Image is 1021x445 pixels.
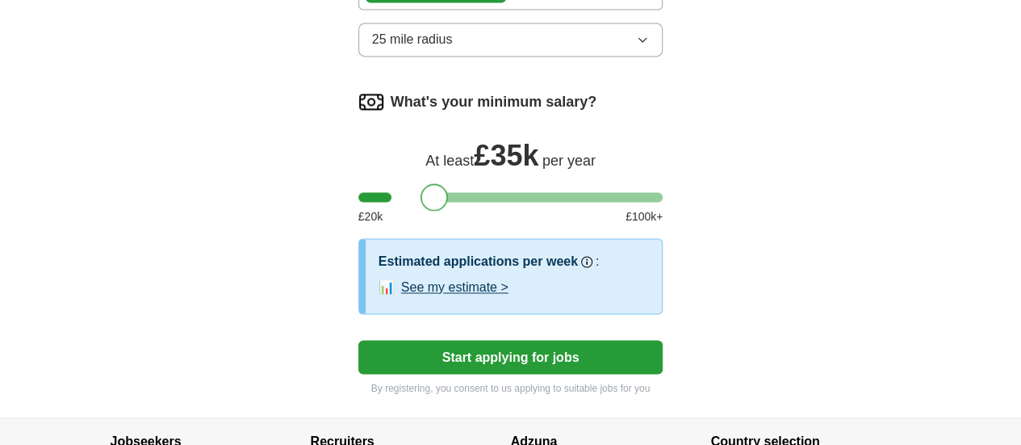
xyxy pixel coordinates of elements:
[596,252,599,271] h3: :
[425,153,474,169] span: At least
[358,23,663,57] button: 25 mile radius
[391,91,596,113] label: What's your minimum salary?
[542,153,596,169] span: per year
[358,340,663,374] button: Start applying for jobs
[474,139,538,172] span: £ 35k
[379,252,578,271] h3: Estimated applications per week
[379,278,395,297] span: 📊
[401,278,508,297] button: See my estimate >
[372,30,453,49] span: 25 mile radius
[358,208,383,225] span: £ 20 k
[358,380,663,395] p: By registering, you consent to us applying to suitable jobs for you
[358,89,384,115] img: salary.png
